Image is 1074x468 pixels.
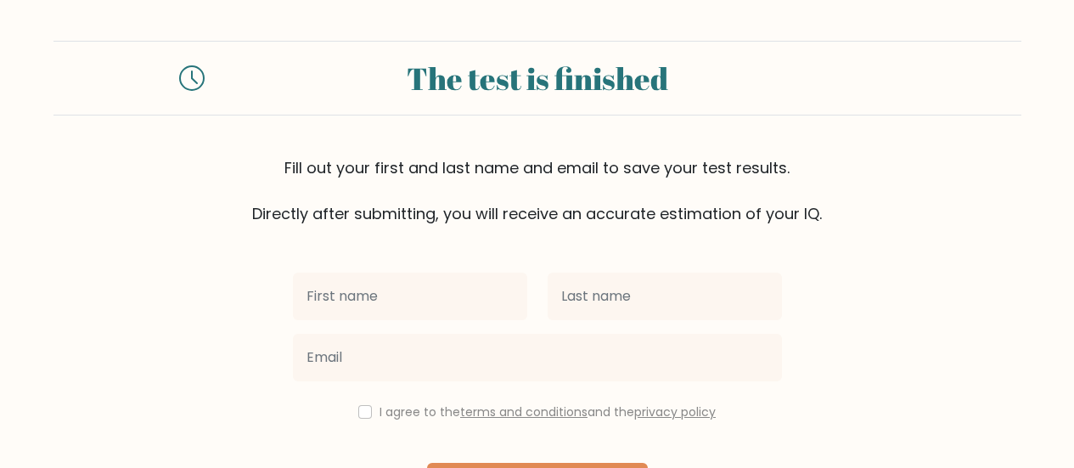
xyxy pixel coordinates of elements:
[225,55,850,101] div: The test is finished
[548,273,782,320] input: Last name
[53,156,1021,225] div: Fill out your first and last name and email to save your test results. Directly after submitting,...
[293,273,527,320] input: First name
[460,403,588,420] a: terms and conditions
[380,403,716,420] label: I agree to the and the
[634,403,716,420] a: privacy policy
[293,334,782,381] input: Email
